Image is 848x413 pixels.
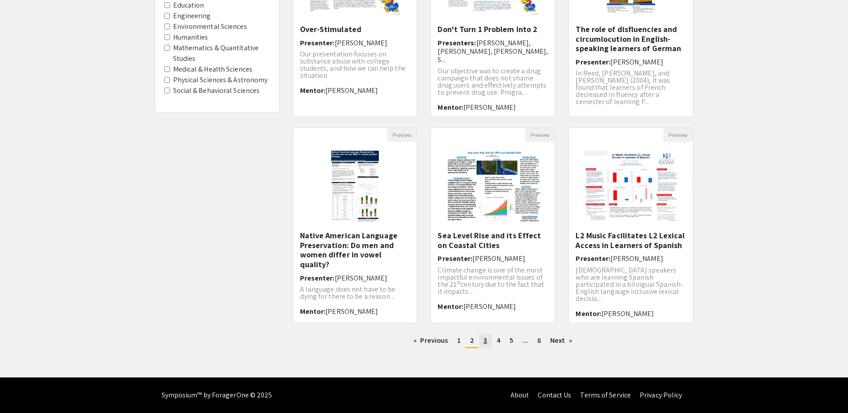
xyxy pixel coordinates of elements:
[300,307,326,316] span: Mentor:
[173,64,253,75] label: Medical & Health Sciences
[576,231,686,250] h5: L2 Music Facilitates L2 Lexical Access in Learners of Spanish
[538,390,571,400] a: Contact Us
[472,254,525,263] span: [PERSON_NAME]
[523,336,528,345] span: ...
[510,336,513,345] span: 5
[497,336,500,345] span: 4
[173,11,211,21] label: Engineering
[576,58,686,66] h6: Presenter:
[511,390,529,400] a: About
[525,128,555,142] button: Preview
[580,390,631,400] a: Terms of Service
[387,128,417,142] button: Preview
[438,68,548,96] p: Our objective was to create a drug campaign that does not shame drug users and effectively attemp...
[663,128,693,142] button: Preview
[322,142,388,231] img: <p>Native American Language Preservation: Do men and women differ in vowel quality?</p>
[430,128,555,323] div: Open Presentation <p>Sea Level Rise and its Effect on Coastal Cities</p>
[293,128,418,323] div: Open Presentation <p>Native American Language Preservation: Do men and women differ in vowel qual...
[162,377,272,413] div: Symposium™ by ForagerOne © 2025
[173,32,208,43] label: Humanities
[610,254,663,263] span: [PERSON_NAME]
[576,254,686,263] h6: Presenter:
[438,254,548,263] h6: Presenter:
[293,334,694,348] ul: Pagination
[576,309,601,318] span: Mentor:
[470,336,474,345] span: 2
[173,43,270,64] label: Mathematics & Quantitative Studies
[300,51,410,79] p: Our presentation focuses on substance abuse with college students, and how we can help the situat...
[300,285,396,301] span: A language does not have to be dying for there to be a reason...
[7,373,38,406] iframe: Chat
[640,390,682,400] a: Privacy Policy
[300,39,410,47] h6: Presenter:
[575,142,687,231] img: <p>L2 Music Facilitates L2 Lexical Access in Learners of Spanish</p>
[601,309,654,318] span: [PERSON_NAME]
[438,267,548,295] p: Climate change is one of the most impactful environmental issues of the 21 century due to the fac...
[173,21,247,32] label: Environmental Sciences
[610,57,663,67] span: [PERSON_NAME]
[438,39,548,64] h6: Presenters:
[463,302,516,311] span: [PERSON_NAME]
[409,334,452,347] a: Previous page
[300,24,410,34] h5: Over-Stimulated
[546,334,576,347] a: Next page
[300,274,410,282] h6: Presenter:
[457,279,461,285] sup: st
[568,128,693,323] div: Open Presentation <p>L2 Music Facilitates L2 Lexical Access in Learners of Spanish</p>
[576,70,686,105] p: In Reed, [PERSON_NAME], and [PERSON_NAME] (2004), it was found that learners of French decreased ...
[438,38,548,64] span: [PERSON_NAME], [PERSON_NAME], [PERSON_NAME], S...
[457,336,461,345] span: 1
[438,231,548,250] h5: Sea Level Rise and its Effect on Coastal Cities
[335,38,387,48] span: [PERSON_NAME]
[576,267,686,302] p: [DEMOGRAPHIC_DATA] speakers who are learning Spanish participated in a bilingual Spanish-English ...
[537,336,541,345] span: 8
[325,86,378,95] span: [PERSON_NAME]
[173,75,268,85] label: Physical Sciences & Astronomy
[438,302,463,311] span: Mentor:
[335,273,387,283] span: [PERSON_NAME]
[438,24,548,34] h5: Don't Turn 1 Problem Into 2
[325,307,378,316] span: [PERSON_NAME]
[463,103,516,112] span: [PERSON_NAME]
[438,103,463,112] span: Mentor:
[483,336,487,345] span: 3
[576,24,686,53] h5: The role of disfluencies and circumlocution in English-speaking learners of German
[437,142,549,231] img: <p>Sea Level Rise and its Effect on Coastal Cities</p>
[300,86,326,95] span: Mentor:
[173,85,260,96] label: Social & Behavioral Sciences
[300,231,410,269] h5: Native American Language Preservation: Do men and women differ in vowel quality?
